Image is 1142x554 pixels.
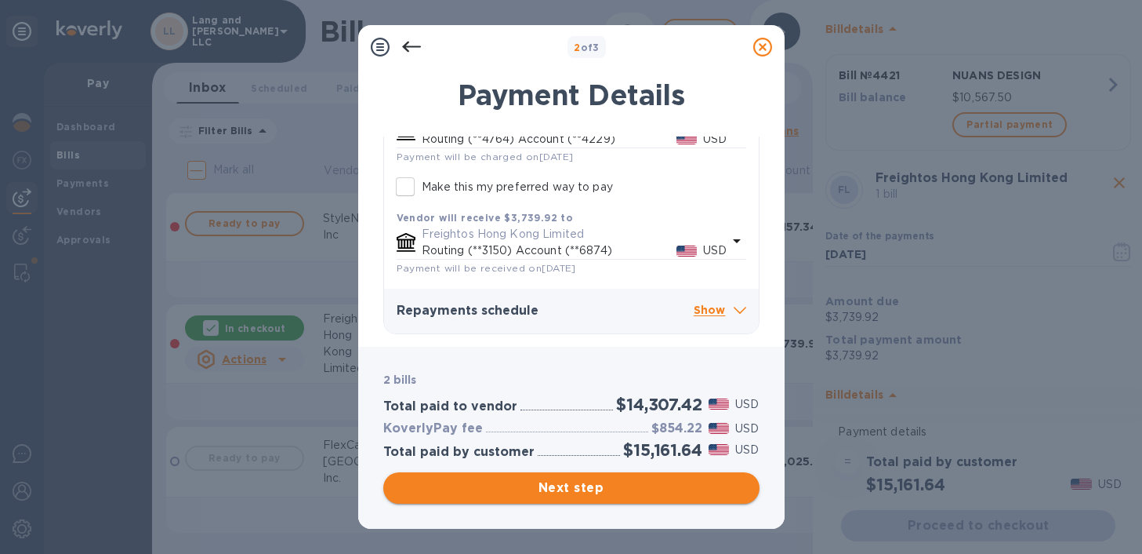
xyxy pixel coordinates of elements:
b: Vendor will receive $3,739.92 to [397,212,574,224]
img: USD [709,444,730,455]
h1: Payment Details [383,78,760,111]
h2: $14,307.42 [616,395,702,414]
img: USD [676,246,698,257]
h3: Total paid to vendor [383,399,517,414]
p: Routing (**4764) Account (**4229) [422,131,676,148]
p: Show [694,301,746,321]
h3: $854.22 [651,421,702,436]
b: 2 bills [383,374,417,386]
h3: Repayments schedule [397,304,694,319]
p: Make this my preferred way to pay [422,179,613,195]
p: USD [735,442,759,458]
h3: Total paid by customer [383,445,535,460]
p: USD [703,242,727,259]
p: USD [735,396,759,413]
h3: KoverlyPay fee [383,421,483,436]
h2: $15,161.64 [623,440,702,460]
span: Payment will be received on [DATE] [397,262,576,274]
img: USD [709,423,730,434]
span: Next step [396,479,747,498]
p: Freightos Hong Kong Limited [422,226,727,242]
img: USD [676,133,698,144]
span: Payment will be charged on [DATE] [397,151,574,162]
b: of 3 [574,42,600,53]
span: 2 [574,42,580,53]
p: USD [703,131,727,148]
p: Routing (**3150) Account (**6874) [422,242,676,259]
img: USD [709,399,730,410]
button: Next step [383,472,760,504]
p: USD [735,421,759,437]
